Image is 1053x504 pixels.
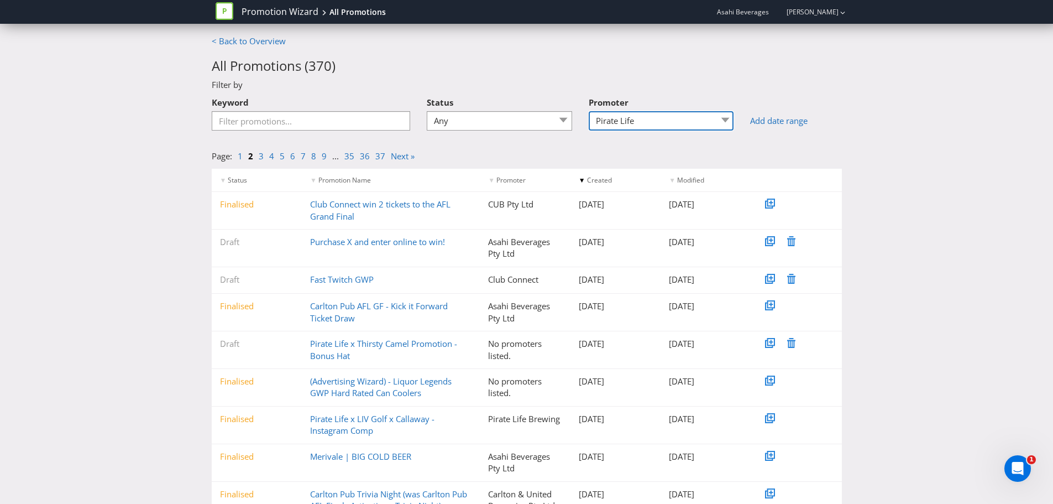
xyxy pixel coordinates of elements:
span: Modified [677,175,704,185]
a: 2 [248,150,253,162]
div: Asahi Beverages Pty Ltd [480,300,570,324]
div: Club Connect [480,274,570,285]
iframe: Intercom live chat [1004,455,1031,482]
div: Finalised [212,413,302,425]
div: [DATE] [570,300,661,312]
a: 9 [322,150,327,162]
a: < Back to Overview [212,35,286,46]
div: [DATE] [570,274,661,285]
a: 5 [280,150,285,162]
div: Draft [212,338,302,350]
div: Filter by [203,79,850,91]
span: Status [228,175,247,185]
a: Pirate Life x LIV Golf x Callaway - Instagram Comp [310,413,434,436]
div: [DATE] [661,451,751,463]
div: Pirate Life Brewing [480,413,570,425]
div: Draft [212,274,302,285]
div: [DATE] [661,236,751,248]
span: Asahi Beverages [717,7,769,17]
a: 37 [375,150,385,162]
a: 36 [360,150,370,162]
a: Fast Twitch GWP [310,274,374,285]
a: Merivale | BIG COLD BEER [310,451,411,462]
span: ▼ [669,175,675,185]
span: ) [332,56,336,75]
input: Filter promotions... [212,111,411,131]
a: Club Connect win 2 tickets to the AFL Grand Final [310,199,450,221]
div: [DATE] [661,274,751,285]
span: All Promotions ( [212,56,308,75]
a: [PERSON_NAME] [776,7,839,17]
div: No promoters listed. [480,376,570,399]
div: Finalised [212,199,302,210]
a: Next » [391,150,415,162]
span: ▼ [579,175,585,185]
a: 8 [311,150,316,162]
a: (Advertising Wizard) - Liquor Legends GWP Hard Rated Can Coolers [310,376,452,398]
a: 1 [238,150,243,162]
span: ▼ [310,175,317,185]
div: CUB Pty Ltd [480,199,570,210]
div: [DATE] [661,376,751,387]
span: 370 [308,56,332,75]
div: [DATE] [570,338,661,350]
a: Purchase X and enter online to win! [310,236,445,247]
div: Draft [212,236,302,248]
a: 3 [259,150,264,162]
div: Finalised [212,376,302,387]
span: Promotion Name [318,175,371,185]
span: Status [427,97,453,108]
a: Pirate Life x Thirsty Camel Promotion - Bonus Hat [310,338,457,361]
div: [DATE] [570,489,661,500]
div: Finalised [212,451,302,463]
a: Promotion Wizard [242,6,318,18]
div: All Promotions [329,7,386,18]
a: Carlton Pub AFL GF - Kick it Forward Ticket Draw [310,300,448,323]
div: [DATE] [570,199,661,210]
div: [DATE] [570,451,661,463]
label: Keyword [212,91,249,108]
div: [DATE] [661,413,751,425]
div: [DATE] [661,300,751,312]
span: ▼ [220,175,227,185]
span: Promoter [496,175,526,185]
a: Add date range [750,115,841,127]
span: ▼ [488,175,495,185]
div: [DATE] [661,489,751,500]
li: ... [332,150,344,162]
span: Promoter [589,97,628,108]
div: Asahi Beverages Pty Ltd [480,236,570,260]
div: Finalised [212,489,302,500]
div: [DATE] [661,338,751,350]
div: [DATE] [570,376,661,387]
div: No promoters listed. [480,338,570,362]
span: Created [587,175,612,185]
div: Finalised [212,300,302,312]
div: [DATE] [661,199,751,210]
span: 1 [1027,455,1036,464]
div: [DATE] [570,236,661,248]
div: [DATE] [570,413,661,425]
a: 6 [290,150,295,162]
a: 7 [301,150,306,162]
a: 35 [344,150,354,162]
span: Page: [212,150,232,162]
div: Asahi Beverages Pty Ltd [480,451,570,475]
a: 4 [269,150,274,162]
